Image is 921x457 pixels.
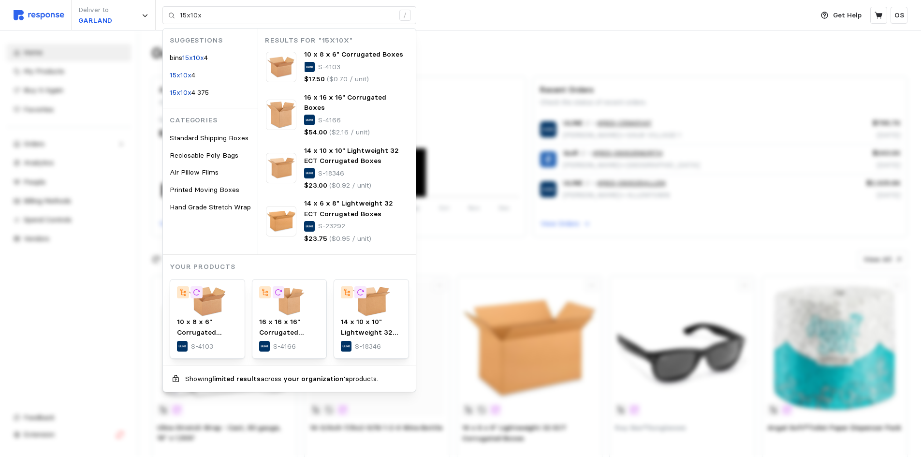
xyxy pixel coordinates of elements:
span: Air Pillow Films [170,168,219,177]
p: ($0.70 / unit) [327,74,369,85]
button: Get Help [815,6,867,25]
span: 14 x 10 x 10" Lightweight 32 ECT Corrugated Boxes [304,146,399,165]
p: $23.00 [304,180,327,191]
p: Suggestions [170,35,258,46]
span: 14 x 10 x 10" Lightweight 32 ECT Corrugated Boxes [341,317,398,357]
p: S-18346 [355,341,381,352]
p: Categories [170,115,258,126]
img: S-18346 [266,153,296,183]
input: Search for a product name or SKU [180,7,394,24]
p: GARLAND [78,15,112,26]
p: Get Help [833,10,862,21]
span: 4 375 [191,88,209,97]
p: ($0.95 / unit) [329,234,371,244]
span: 4 [204,53,208,62]
span: bins [170,53,182,62]
mark: 15x10x [182,53,204,62]
p: Your Products [170,262,416,272]
img: S-23292 [266,206,296,236]
img: S-4166 [266,100,296,130]
p: S-4103 [191,341,213,352]
mark: 15x10x [170,88,191,97]
p: S-4103 [318,62,340,73]
span: 10 x 8 x 6" Corrugated Boxes [304,50,403,59]
span: Standard Shipping Boxes [170,133,249,142]
mark: 15x10x [170,71,191,79]
span: Reclosable Poly Bags [170,151,238,160]
p: $17.50 [304,74,325,85]
p: S-4166 [273,341,296,352]
p: OS [894,10,904,21]
p: S-23292 [318,221,345,232]
img: S-4103 [177,286,238,317]
p: S-4166 [318,115,341,126]
p: Results for "15x10x" [265,35,416,46]
p: ($0.92 / unit) [329,180,371,191]
span: Hand Grade Stretch Wrap [170,203,251,211]
span: 14 x 6 x 8" Lightweight 32 ECT Corrugated Boxes [304,199,393,218]
span: 16 x 16 x 16" Corrugated Boxes [304,93,386,112]
img: S-4103 [266,52,296,82]
div: / [399,10,411,21]
span: 4 [191,71,195,79]
b: your organization's [283,374,349,383]
img: S-18346 [341,286,402,317]
button: OS [891,7,907,24]
span: Printed Moving Boxes [170,185,239,194]
img: S-4166 [259,286,320,317]
p: Deliver to [78,5,112,15]
img: svg%3e [14,10,64,20]
b: limited results [212,374,261,383]
span: 10 x 8 x 6" Corrugated Boxes [177,317,221,347]
p: $54.00 [304,127,327,138]
p: S-18346 [318,168,344,179]
span: 16 x 16 x 16" Corrugated Boxes [259,317,304,347]
p: Showing across products. [185,374,378,384]
p: $23.75 [304,234,327,244]
p: ($2.16 / unit) [329,127,370,138]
